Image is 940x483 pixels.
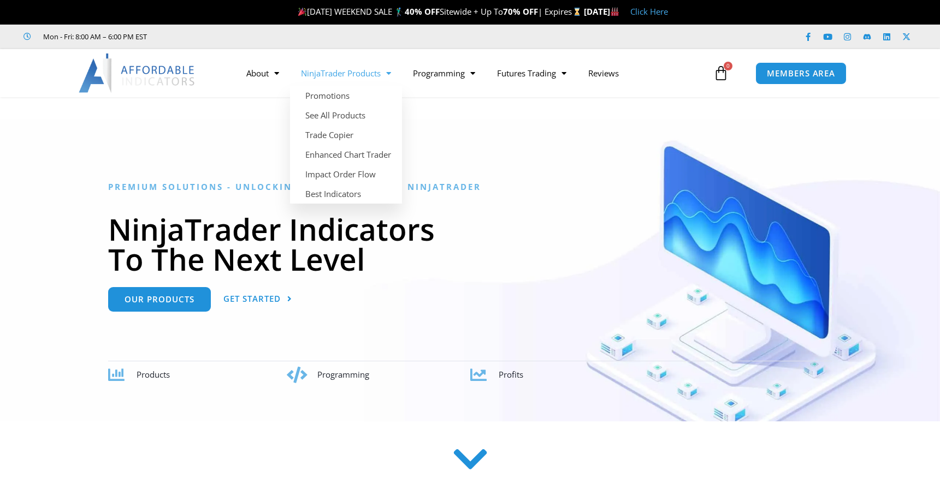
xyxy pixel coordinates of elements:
[767,69,835,77] span: MEMBERS AREA
[290,86,402,105] a: Promotions
[317,369,369,380] span: Programming
[697,57,745,89] a: 0
[290,145,402,164] a: Enhanced Chart Trader
[125,295,194,303] span: Our Products
[108,214,832,274] h1: NinjaTrader Indicators To The Next Level
[79,53,196,93] img: LogoAI | Affordable Indicators – NinjaTrader
[573,8,581,16] img: ⌛
[290,61,402,86] a: NinjaTrader Products
[290,164,402,184] a: Impact Order Flow
[611,8,619,16] img: 🏭
[235,61,290,86] a: About
[235,61,711,86] nav: Menu
[405,6,440,17] strong: 40% OFF
[162,31,326,42] iframe: Customer reviews powered by Trustpilot
[137,369,170,380] span: Products
[290,184,402,204] a: Best Indicators
[223,295,281,303] span: Get Started
[486,61,577,86] a: Futures Trading
[584,6,619,17] strong: [DATE]
[108,287,211,312] a: Our Products
[40,30,147,43] span: Mon - Fri: 8:00 AM – 6:00 PM EST
[402,61,486,86] a: Programming
[295,6,583,17] span: [DATE] WEEKEND SALE 🏌️‍♂️ Sitewide + Up To | Expires
[503,6,538,17] strong: 70% OFF
[223,287,292,312] a: Get Started
[630,6,668,17] a: Click Here
[724,62,732,70] span: 0
[290,86,402,204] ul: NinjaTrader Products
[290,125,402,145] a: Trade Copier
[499,369,523,380] span: Profits
[298,8,306,16] img: 🎉
[108,182,832,192] h6: Premium Solutions - Unlocking the Potential in NinjaTrader
[577,61,630,86] a: Reviews
[755,62,847,85] a: MEMBERS AREA
[290,105,402,125] a: See All Products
